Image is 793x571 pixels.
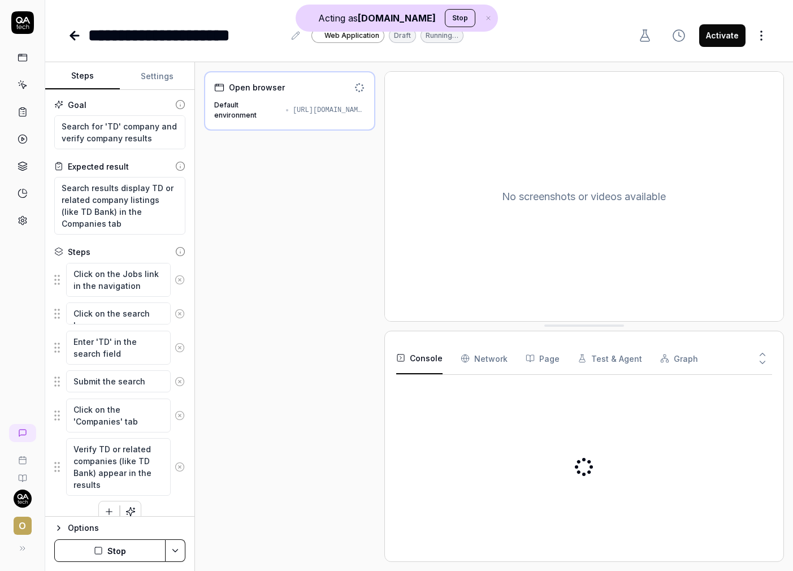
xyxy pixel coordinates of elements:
div: Steps [68,246,90,258]
button: Network [461,343,508,374]
button: Stop [445,9,475,27]
div: Suggestions [54,330,185,365]
div: Draft [389,28,416,43]
div: No screenshots or videos available [385,72,783,321]
button: Options [54,521,185,535]
button: Test & Agent [578,343,642,374]
div: Expected result [68,161,129,172]
button: Remove step [171,404,189,427]
a: New conversation [9,424,36,442]
div: Running… [421,28,463,43]
img: 7ccf6c19-61ad-4a6c-8811-018b02a1b829.jpg [14,490,32,508]
div: Suggestions [54,438,185,496]
button: Steps [45,63,120,90]
button: Console [396,343,443,374]
div: Suggestions [54,262,185,297]
a: Book a call with us [5,447,40,465]
button: O [5,508,40,537]
div: Suggestions [54,398,185,433]
div: Suggestions [54,370,185,393]
span: Web Application [324,31,379,41]
button: Remove step [171,269,189,291]
div: Open browser [229,81,285,93]
a: Web Application [311,28,384,43]
button: Remove step [171,370,189,393]
button: Graph [660,343,698,374]
button: Remove step [171,336,189,359]
a: Documentation [5,465,40,483]
div: Goal [68,99,86,111]
div: Options [68,521,185,535]
span: O [14,517,32,535]
div: [URL][DOMAIN_NAME] [293,105,365,115]
button: Remove step [171,456,189,478]
button: View version history [665,24,692,47]
div: Suggestions [54,302,185,326]
div: Default environment [214,100,281,120]
button: Settings [120,63,194,90]
button: Activate [699,24,746,47]
button: Remove step [171,302,189,325]
button: Page [526,343,560,374]
button: Stop [54,539,166,562]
